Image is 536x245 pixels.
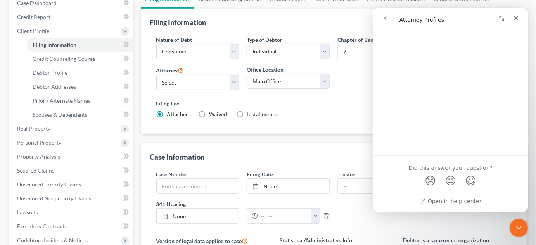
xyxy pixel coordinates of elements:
a: Credit Counseling Course [26,52,133,66]
input: -- [338,179,420,193]
a: Executory Contracts [11,219,133,233]
a: Unsecured Nonpriority Claims [11,192,133,205]
label: Debtor is a tax exempt organization [403,236,511,244]
a: Lawsuits [11,205,133,219]
span: Filing Information [33,41,76,48]
a: Spouses & Dependents [26,108,133,122]
span: Real Property [17,125,50,132]
label: Trustee [337,170,355,178]
a: Credit Report [11,10,133,24]
span: Secured Claims [17,167,54,174]
iframe: Intercom live chat [510,219,528,237]
div: Filing Information [150,18,206,27]
a: Debtor Profile [26,66,133,80]
label: Filing Fee [156,99,512,107]
a: Debtor Addresses [26,80,133,94]
span: Spouses & Dependents [33,111,87,118]
label: Filing Date [247,170,273,178]
label: Statistical/Administrative Info [280,236,387,244]
a: Unsecured Priority Claims [11,178,133,192]
span: Credit Counseling Course [33,55,95,62]
span: Lawsuits [17,209,38,216]
a: Secured Claims [11,164,133,178]
label: Chapter of Bankruptcy [337,36,392,44]
iframe: Intercom live chat [373,8,528,212]
span: Debtor Addresses [33,83,76,90]
span: Client Profile [17,28,49,34]
a: None [157,209,239,223]
label: Attorney [156,66,184,75]
input: -- : -- [258,209,311,223]
label: Type of Debtor [247,36,282,44]
span: Debtor Profile [33,69,67,76]
a: Property Analysis [11,150,133,164]
span: Credit Report [17,14,50,20]
a: Prior / Alternate Names [26,94,133,108]
span: Property Analysis [17,153,60,160]
span: Executory Contracts [17,223,67,229]
span: Personal Property [17,139,61,146]
span: Unsecured Nonpriority Claims [17,195,91,202]
label: Office Location [247,66,284,74]
span: Installments [247,111,277,117]
div: Case Information [150,152,205,162]
a: Filing Information [26,38,133,52]
span: Waived [209,111,227,117]
span: Prior / Alternate Names [33,97,90,104]
span: Attached [167,111,189,117]
span: Codebtors Insiders & Notices [17,237,88,243]
label: Case Number [156,170,189,178]
label: Nature of Debt [156,36,192,44]
a: None [247,179,329,193]
span: Unsecured Priority Claims [17,181,81,188]
label: 341 Hearing [152,200,334,208]
input: Enter case number... [157,179,239,193]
